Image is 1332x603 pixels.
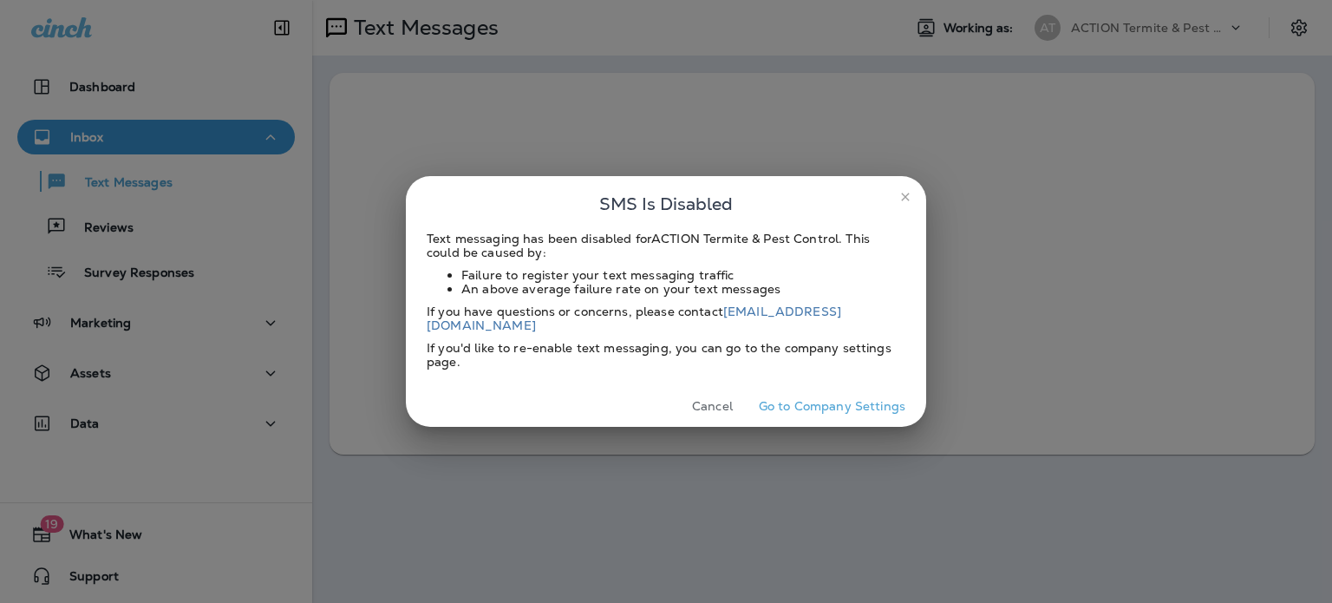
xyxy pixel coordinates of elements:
[461,282,905,296] li: An above average failure rate on your text messages
[891,183,919,211] button: close
[427,304,841,333] a: [EMAIL_ADDRESS][DOMAIN_NAME]
[427,232,905,259] div: Text messaging has been disabled for ACTION Termite & Pest Control . This could be caused by:
[680,393,745,420] button: Cancel
[752,393,912,420] button: Go to Company Settings
[427,341,905,369] div: If you'd like to re-enable text messaging, you can go to the company settings page.
[427,305,905,332] div: If you have questions or concerns, please contact
[461,268,905,282] li: Failure to register your text messaging traffic
[599,190,733,218] span: SMS Is Disabled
